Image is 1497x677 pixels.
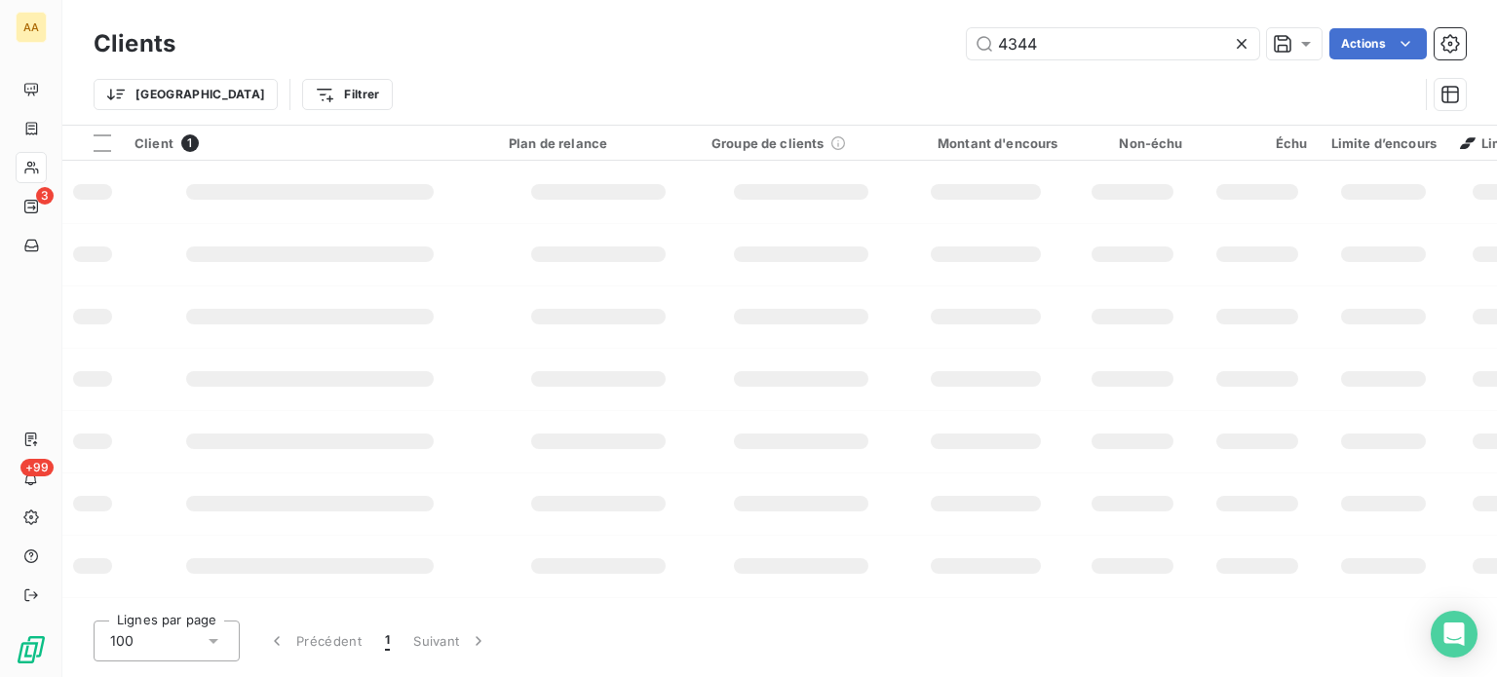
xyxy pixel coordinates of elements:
button: Précédent [255,621,373,661]
h3: Clients [94,26,175,61]
div: Échu [1207,135,1308,151]
img: Logo LeanPay [16,634,47,665]
div: Montant d'encours [914,135,1058,151]
div: Plan de relance [509,135,688,151]
div: Non-échu [1082,135,1183,151]
div: Limite d’encours [1331,135,1437,151]
button: Actions [1329,28,1427,59]
span: 3 [36,187,54,205]
button: Filtrer [302,79,392,110]
input: Rechercher [967,28,1259,59]
span: Client [134,135,173,151]
span: +99 [20,459,54,476]
span: Groupe de clients [711,135,825,151]
div: AA [16,12,47,43]
button: Suivant [402,621,500,661]
button: 1 [373,621,402,661]
span: 1 [385,631,390,651]
button: [GEOGRAPHIC_DATA] [94,79,278,110]
span: 100 [110,631,134,651]
div: Open Intercom Messenger [1431,611,1478,658]
span: 1 [181,134,199,152]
